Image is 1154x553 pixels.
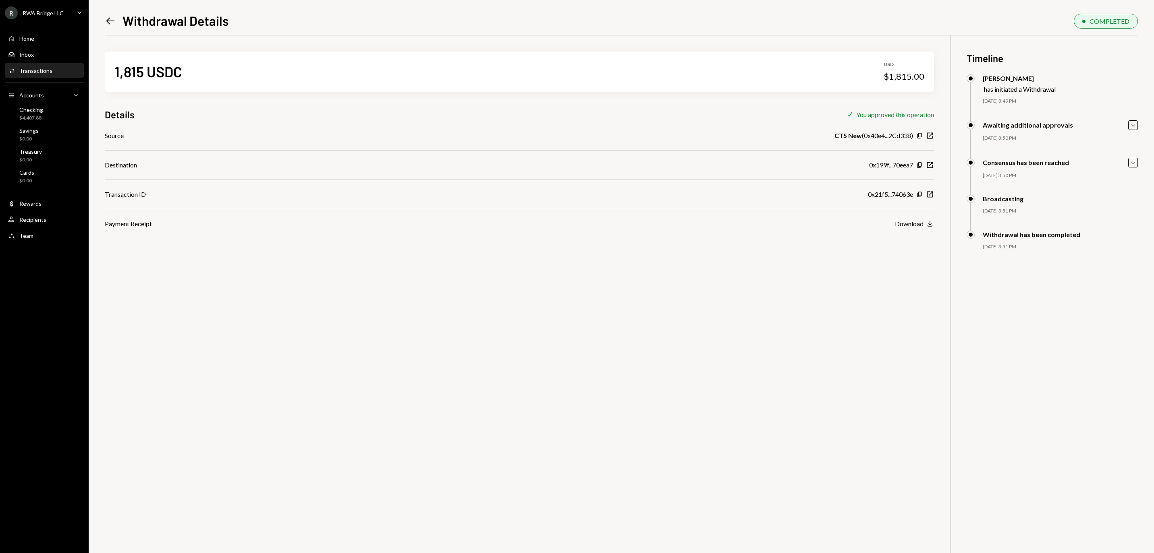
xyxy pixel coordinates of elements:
a: Recipients [5,212,84,227]
div: COMPLETED [1090,17,1129,25]
a: Inbox [5,47,84,62]
b: CTS New [834,131,862,140]
div: Inbox [19,51,34,58]
div: [DATE] 3:50 PM [983,172,1138,179]
div: [PERSON_NAME] [983,74,1056,82]
div: Awaiting additional approvals [983,121,1073,129]
div: RWA Bridge LLC [23,10,64,17]
div: R [5,6,18,19]
div: Cards [19,169,34,176]
div: Destination [105,160,137,170]
a: Checking$4,407.88 [5,104,84,123]
a: Rewards [5,196,84,210]
div: 0x199f...70eea7 [869,160,913,170]
div: Checking [19,106,43,113]
div: Home [19,35,34,42]
h1: Withdrawal Details [122,12,229,29]
a: Savings$0.00 [5,125,84,144]
div: 1,815 USDC [114,62,182,80]
div: Withdrawal has been completed [983,231,1080,238]
div: has initiated a Withdrawal [984,85,1056,93]
div: $4,407.88 [19,115,43,122]
div: You approved this operation [856,111,934,118]
div: Source [105,131,124,140]
div: Savings [19,127,39,134]
a: Transactions [5,63,84,78]
a: Treasury$0.00 [5,146,84,165]
div: ( 0x40e4...2Cd338 ) [834,131,913,140]
div: Payment Receipt [105,219,152,229]
div: Transaction ID [105,190,146,199]
a: Cards$0.00 [5,167,84,186]
div: $0.00 [19,177,34,184]
div: [DATE] 3:51 PM [983,208,1138,215]
h3: Details [105,108,135,121]
div: $0.00 [19,136,39,142]
div: Treasury [19,148,42,155]
div: Rewards [19,200,42,207]
div: Broadcasting [983,195,1023,202]
div: $0.00 [19,157,42,163]
div: USD [884,61,924,68]
a: Accounts [5,88,84,102]
div: Download [895,220,924,227]
button: Download [895,220,934,229]
div: 0x21f5...74063e [868,190,913,199]
div: Accounts [19,92,44,99]
a: Home [5,31,84,45]
a: Team [5,228,84,243]
div: [DATE] 3:50 PM [983,135,1138,142]
h3: Timeline [967,52,1138,65]
div: [DATE] 3:49 PM [983,98,1138,105]
div: $1,815.00 [884,71,924,82]
div: Recipients [19,216,46,223]
div: [DATE] 3:51 PM [983,243,1138,250]
div: Transactions [19,67,52,74]
div: Team [19,232,33,239]
div: Consensus has been reached [983,159,1069,166]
